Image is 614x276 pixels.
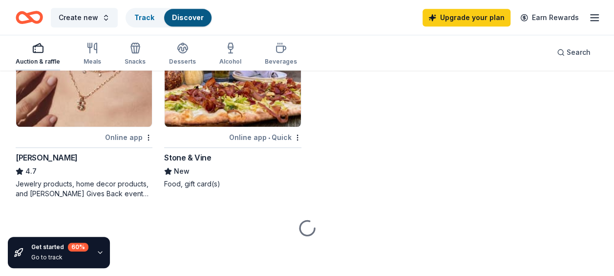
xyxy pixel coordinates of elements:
[31,243,88,252] div: Get started
[51,8,118,27] button: Create new
[164,179,301,189] div: Food, gift card(s)
[219,58,241,66] div: Alcohol
[423,9,510,26] a: Upgrade your plan
[134,13,154,22] a: Track
[84,58,101,66] div: Meals
[25,165,37,177] span: 4.7
[105,131,152,143] div: Online app
[265,38,297,70] button: Beverages
[174,165,190,177] span: New
[16,152,78,163] div: [PERSON_NAME]
[59,12,98,23] span: Create new
[164,152,211,163] div: Stone & Vine
[164,33,301,189] a: Image for Stone & VineLocalOnline app•QuickStone & VineNewFood, gift card(s)
[84,38,101,70] button: Meals
[219,38,241,70] button: Alcohol
[514,9,585,26] a: Earn Rewards
[16,179,152,199] div: Jewelry products, home decor products, and [PERSON_NAME] Gives Back event in-store or online (or ...
[16,38,60,70] button: Auction & raffle
[16,34,152,127] img: Image for Kendra Scott
[268,134,270,141] span: •
[169,38,196,70] button: Desserts
[567,46,591,58] span: Search
[125,38,146,70] button: Snacks
[125,58,146,66] div: Snacks
[165,34,300,127] img: Image for Stone & Vine
[169,58,196,66] div: Desserts
[229,131,301,143] div: Online app Quick
[549,43,598,62] button: Search
[16,33,152,199] a: Image for Kendra ScottTop rated11 applieslast weekOnline app[PERSON_NAME]4.7Jewelry products, hom...
[172,13,204,22] a: Discover
[16,6,43,29] a: Home
[16,58,60,66] div: Auction & raffle
[126,8,212,27] button: TrackDiscover
[68,243,88,252] div: 60 %
[31,253,88,261] div: Go to track
[265,58,297,66] div: Beverages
